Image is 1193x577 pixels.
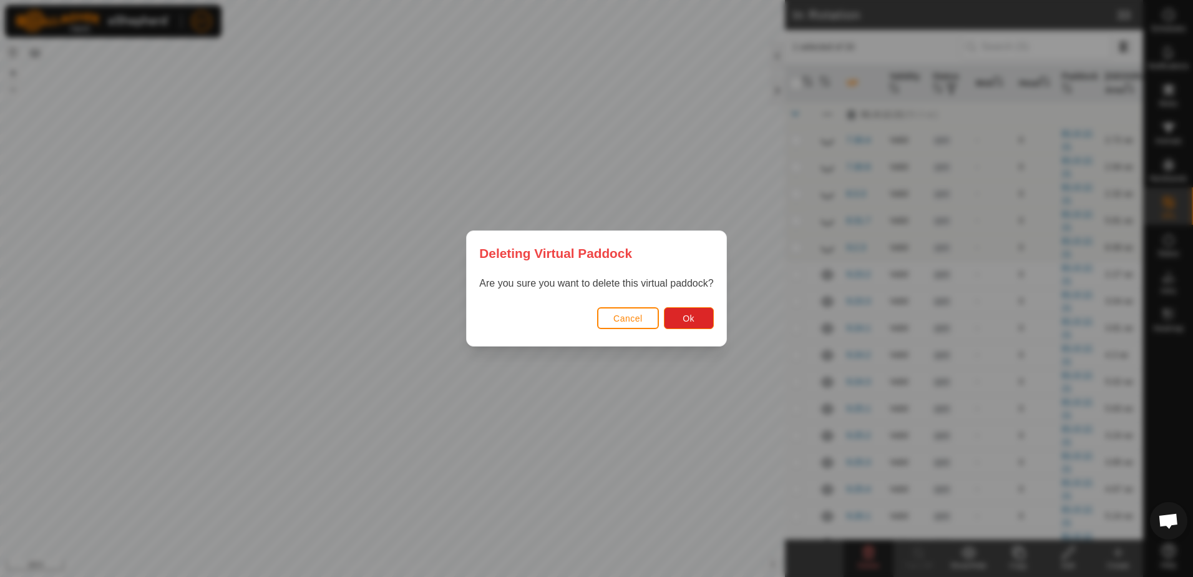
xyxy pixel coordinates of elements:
[1150,502,1187,540] div: Open chat
[683,313,694,323] span: Ok
[613,313,643,323] span: Cancel
[664,307,714,329] button: Ok
[479,276,713,291] p: Are you sure you want to delete this virtual paddock?
[479,244,632,263] span: Deleting Virtual Paddock
[597,307,659,329] button: Cancel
